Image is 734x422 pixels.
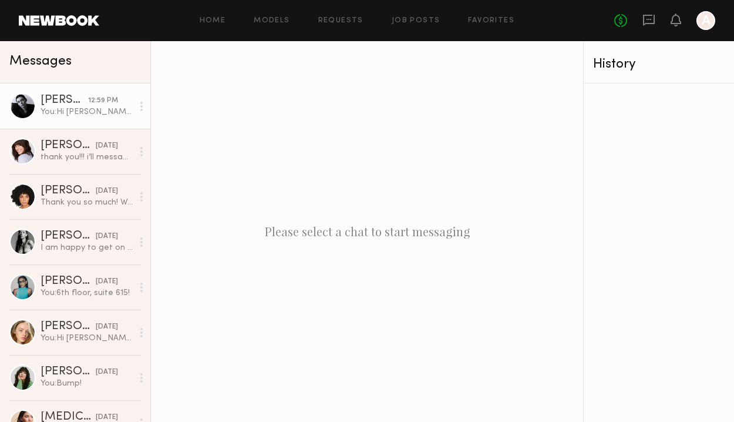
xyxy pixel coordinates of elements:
div: [PERSON_NAME] [41,185,96,197]
div: thank you!!! i’ll message you when i am in ny in october [41,152,133,163]
a: Home [200,17,226,25]
div: [PERSON_NAME] [41,140,96,152]
div: You: Hi [PERSON_NAME]! What is your availability for [DATE] in the afternoon? We are looking for ... [41,106,133,118]
div: [DATE] [96,321,118,333]
div: 12:59 PM [88,95,118,106]
div: [DATE] [96,186,118,197]
div: [DATE] [96,276,118,287]
div: Thank you so much! Was great working with everyone. Hoping to connect soon [41,197,133,208]
div: You: Hi [PERSON_NAME], thank you so much for coming in [DATE]. However, we're going to go in anot... [41,333,133,344]
div: [DATE] [96,231,118,242]
div: I am happy to get on a zoom call [41,242,133,253]
div: You: 6th floor, suite 615! [41,287,133,299]
div: [PERSON_NAME] [41,230,96,242]
span: Messages [9,55,72,68]
a: A [696,11,715,30]
div: [PERSON_NAME] [41,321,96,333]
div: Please select a chat to start messaging [151,41,583,422]
div: [DATE] [96,140,118,152]
div: [PERSON_NAME] [41,276,96,287]
div: [PERSON_NAME] [41,95,88,106]
div: History [593,58,725,71]
div: You: Bump! [41,378,133,389]
div: [PERSON_NAME] [41,366,96,378]
a: Models [254,17,289,25]
div: [DATE] [96,367,118,378]
a: Favorites [468,17,514,25]
a: Requests [318,17,363,25]
a: Job Posts [392,17,440,25]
